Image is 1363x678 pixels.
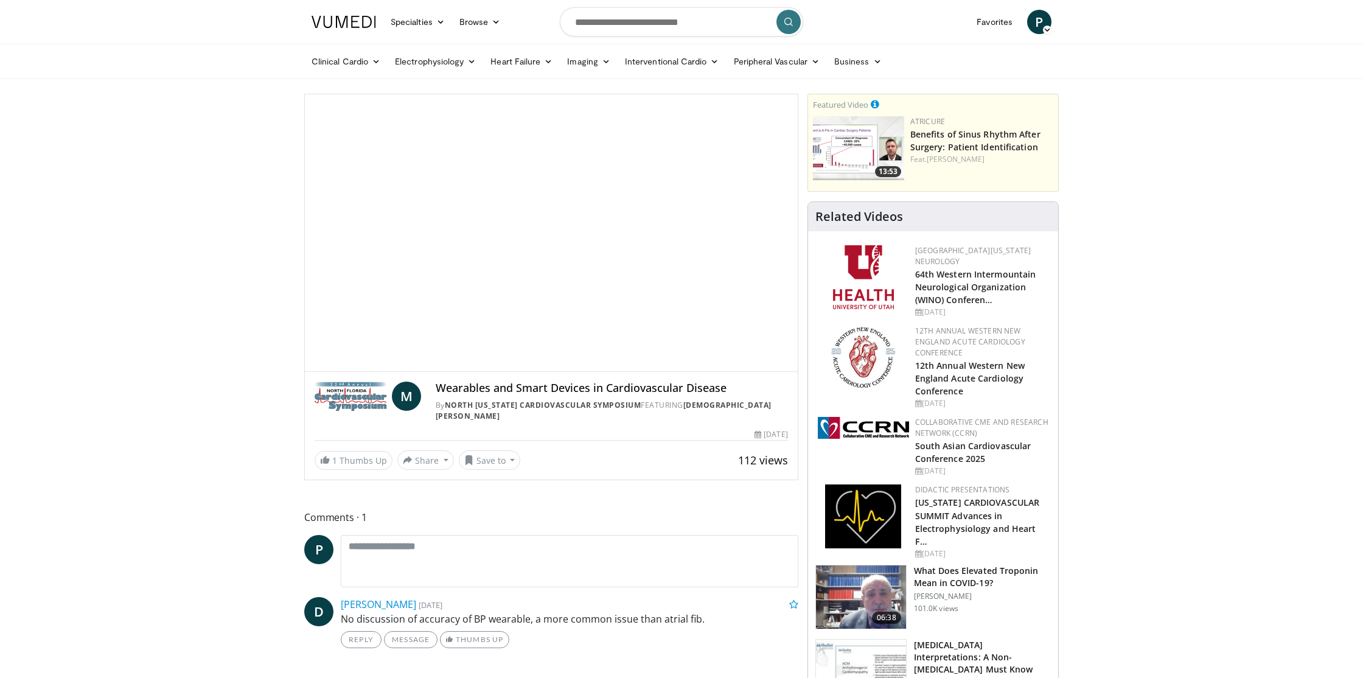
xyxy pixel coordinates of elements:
[914,604,958,613] p: 101.0K views
[315,382,387,411] img: North Florida Cardiovascular Symposium
[825,484,901,548] img: 1860aa7a-ba06-47e3-81a4-3dc728c2b4cf.png.150x105_q85_autocrop_double_scale_upscale_version-0.2.png
[827,49,889,74] a: Business
[419,599,442,610] small: [DATE]
[915,484,1048,495] div: Didactic Presentations
[312,16,376,28] img: VuMedi Logo
[1027,10,1051,34] a: P
[915,466,1048,477] div: [DATE]
[910,154,1053,165] div: Feat.
[436,382,788,395] h4: Wearables and Smart Devices in Cardiovascular Disease
[459,450,521,470] button: Save to
[436,400,772,421] a: [DEMOGRAPHIC_DATA][PERSON_NAME]
[915,307,1048,318] div: [DATE]
[392,382,421,411] a: M
[341,612,798,626] p: No discussion of accuracy of BP wearable, a more common issue than atrial fib.
[315,451,392,470] a: 1 Thumbs Up
[304,535,333,564] a: P
[452,10,508,34] a: Browse
[915,326,1025,358] a: 12th Annual Western New England Acute Cardiology Conference
[341,598,416,611] a: [PERSON_NAME]
[914,565,1051,589] h3: What Does Elevated Troponin Mean in COVID-19?
[818,417,909,439] img: a04ee3ba-8487-4636-b0fb-5e8d268f3737.png.150x105_q85_autocrop_double_scale_upscale_version-0.2.png
[332,455,337,466] span: 1
[915,417,1048,438] a: Collaborative CME and Research Network (CCRN)
[304,49,388,74] a: Clinical Cardio
[915,398,1048,409] div: [DATE]
[738,453,788,467] span: 112 views
[910,116,945,127] a: AtriCure
[915,360,1025,397] a: 12th Annual Western New England Acute Cardiology Conference
[305,94,798,372] video-js: Video Player
[915,268,1036,306] a: 64th Western Intermountain Neurological Organization (WINO) Conferen…
[872,612,901,624] span: 06:38
[483,49,560,74] a: Heart Failure
[727,49,827,74] a: Peripheral Vascular
[560,7,803,37] input: Search topics, interventions
[813,99,868,110] small: Featured Video
[618,49,727,74] a: Interventional Cardio
[969,10,1020,34] a: Favorites
[927,154,985,164] a: [PERSON_NAME]
[914,639,1051,676] h3: [MEDICAL_DATA] Interpretations: A Non-[MEDICAL_DATA] Must Know
[915,245,1031,267] a: [GEOGRAPHIC_DATA][US_STATE] Neurology
[815,209,903,224] h4: Related Videos
[833,245,894,309] img: f6362829-b0a3-407d-a044-59546adfd345.png.150x105_q85_autocrop_double_scale_upscale_version-0.2.png
[915,440,1031,464] a: South Asian Cardiovascular Conference 2025
[915,497,1040,547] a: [US_STATE] CARDIOVASCULAR SUMMIT Advances in Electrophysiology and Heart F…
[813,116,904,180] a: 13:53
[440,631,509,648] a: Thumbs Up
[816,565,906,629] img: 98daf78a-1d22-4ebe-927e-10afe95ffd94.150x105_q85_crop-smart_upscale.jpg
[436,400,788,422] div: By FEATURING
[445,400,641,410] a: North [US_STATE] Cardiovascular Symposium
[304,597,333,626] a: D
[875,166,901,177] span: 13:53
[388,49,483,74] a: Electrophysiology
[755,429,787,440] div: [DATE]
[813,116,904,180] img: 982c273f-2ee1-4c72-ac31-fa6e97b745f7.png.150x105_q85_crop-smart_upscale.png
[829,326,897,390] img: 0954f259-7907-4053-a817-32a96463ecc8.png.150x105_q85_autocrop_double_scale_upscale_version-0.2.png
[341,631,382,648] a: Reply
[915,548,1048,559] div: [DATE]
[397,450,454,470] button: Share
[910,128,1041,153] a: Benefits of Sinus Rhythm After Surgery: Patient Identification
[304,509,798,525] span: Comments 1
[914,592,1051,601] p: [PERSON_NAME]
[383,10,452,34] a: Specialties
[815,565,1051,629] a: 06:38 What Does Elevated Troponin Mean in COVID-19? [PERSON_NAME] 101.0K views
[560,49,618,74] a: Imaging
[384,631,437,648] a: Message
